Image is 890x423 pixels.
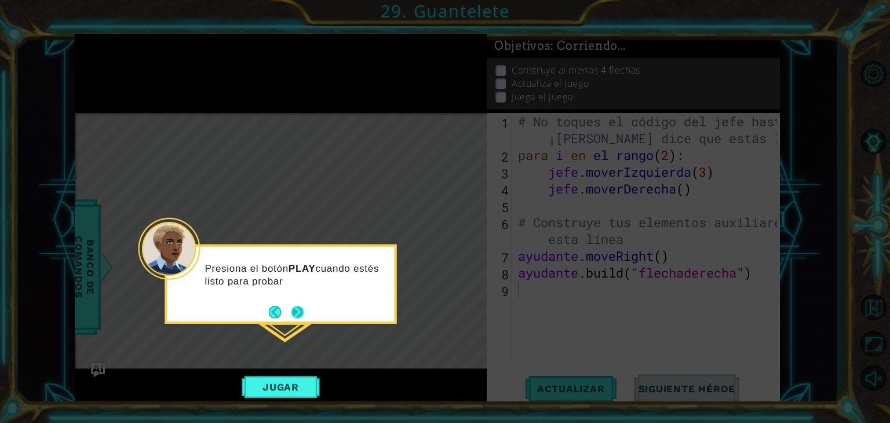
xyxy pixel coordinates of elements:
[268,305,291,318] button: Atrás
[205,262,386,287] p: Presiona el botón cuando estés listo para probar
[289,262,316,274] strong: PLAY
[242,376,320,398] button: Jugar
[291,305,304,318] button: Próximo
[262,381,299,393] font: Jugar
